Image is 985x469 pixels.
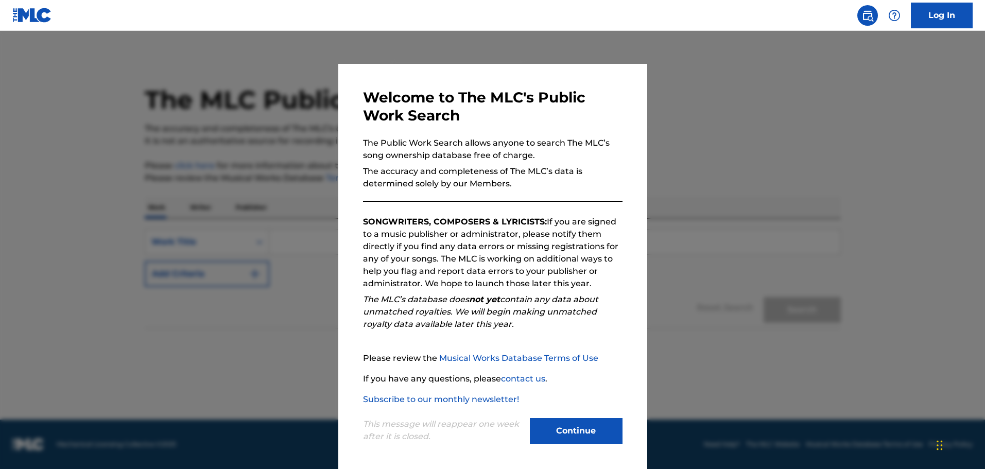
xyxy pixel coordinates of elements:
img: MLC Logo [12,8,52,23]
img: help [888,9,901,22]
a: Public Search [857,5,878,26]
div: Drag [937,430,943,461]
p: This message will reappear one week after it is closed. [363,418,524,443]
button: Continue [530,418,623,444]
div: Help [884,5,905,26]
h3: Welcome to The MLC's Public Work Search [363,89,623,125]
p: The accuracy and completeness of The MLC’s data is determined solely by our Members. [363,165,623,190]
a: contact us [501,374,545,384]
p: If you have any questions, please . [363,373,623,385]
a: Log In [911,3,973,28]
strong: SONGWRITERS, COMPOSERS & LYRICISTS: [363,217,547,227]
p: Please review the [363,352,623,364]
a: Subscribe to our monthly newsletter! [363,394,519,404]
a: Musical Works Database Terms of Use [439,353,598,363]
img: search [861,9,874,22]
p: The Public Work Search allows anyone to search The MLC’s song ownership database free of charge. [363,137,623,162]
strong: not yet [469,294,500,304]
p: If you are signed to a music publisher or administrator, please notify them directly if you find ... [363,216,623,290]
iframe: Chat Widget [934,420,985,469]
em: The MLC’s database does contain any data about unmatched royalties. We will begin making unmatche... [363,294,598,329]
